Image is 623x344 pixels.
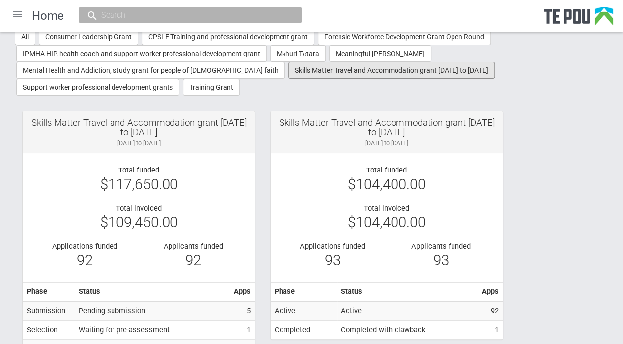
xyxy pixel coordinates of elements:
[75,301,230,320] td: Pending submission
[16,45,267,62] button: IPMHA HIP, health coach and support worker professional development grant
[16,62,285,79] button: Mental Health and Addiction, study grant for people of [DEMOGRAPHIC_DATA] faith
[278,139,495,148] div: [DATE] to [DATE]
[478,321,503,339] td: 1
[271,301,337,320] td: Active
[337,283,478,301] th: Status
[75,321,230,340] td: Waiting for pre-assessment
[285,242,379,251] div: Applications funded
[142,28,314,45] button: CPSLE Training and professional development grant
[146,256,240,265] div: 92
[183,79,240,96] button: Training Grant
[30,139,247,148] div: [DATE] to [DATE]
[230,301,255,320] td: 5
[337,321,478,339] td: Completed with clawback
[270,45,326,62] button: Māhuri Tōtara
[278,166,495,174] div: Total funded
[271,283,337,301] th: Phase
[278,204,495,213] div: Total invoiced
[478,301,503,320] td: 92
[30,218,247,227] div: $109,450.00
[39,28,138,45] button: Consumer Leadership Grant
[15,28,35,45] button: All
[23,301,75,320] td: Submission
[278,218,495,227] div: $104,400.00
[23,283,75,301] th: Phase
[30,166,247,174] div: Total funded
[16,79,179,96] button: Support worker professional development grants
[38,256,131,265] div: 92
[394,242,488,251] div: Applicants funded
[394,256,488,265] div: 93
[23,321,75,340] td: Selection
[329,45,431,62] button: Meaningful [PERSON_NAME]
[478,283,503,301] th: Apps
[146,242,240,251] div: Applicants funded
[278,118,495,137] div: Skills Matter Travel and Accommodation grant [DATE] to [DATE]
[230,283,255,301] th: Apps
[318,28,491,45] button: Forensic Workforce Development Grant Open Round
[38,242,131,251] div: Applications funded
[30,118,247,137] div: Skills Matter Travel and Accommodation grant [DATE] to [DATE]
[230,321,255,340] td: 1
[337,301,478,320] td: Active
[75,283,230,301] th: Status
[271,321,337,339] td: Completed
[30,204,247,213] div: Total invoiced
[98,10,273,20] input: Search
[288,62,495,79] button: Skills Matter Travel and Accommodation grant [DATE] to [DATE]
[285,256,379,265] div: 93
[278,180,495,189] div: $104,400.00
[30,180,247,189] div: $117,650.00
